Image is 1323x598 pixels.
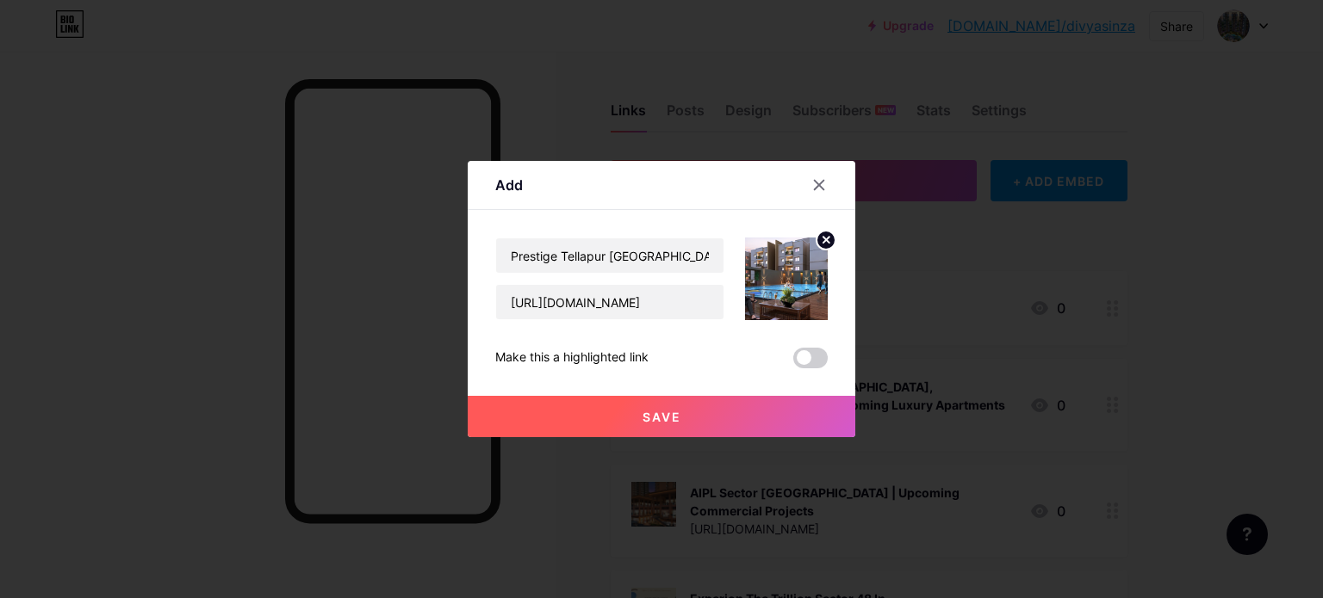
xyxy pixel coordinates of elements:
[495,348,649,368] div: Make this a highlighted link
[745,237,828,320] img: link_thumbnail
[496,238,724,273] input: Title
[495,175,523,195] div: Add
[496,285,724,319] input: URL
[643,410,681,424] span: Save
[468,396,855,437] button: Save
